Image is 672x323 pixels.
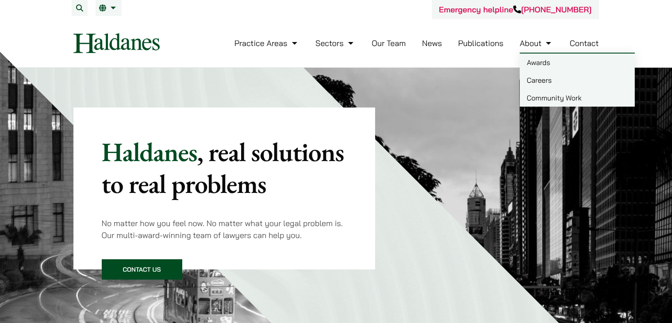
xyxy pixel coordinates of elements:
[102,259,182,280] a: Contact Us
[372,38,406,48] a: Our Team
[458,38,504,48] a: Publications
[520,71,635,89] a: Careers
[520,89,635,107] a: Community Work
[422,38,442,48] a: News
[520,54,635,71] a: Awards
[102,136,347,200] p: Haldanes
[315,38,355,48] a: Sectors
[99,4,118,12] a: EN
[102,217,347,241] p: No matter how you feel now. No matter what your legal problem is. Our multi-award-winning team of...
[234,38,300,48] a: Practice Areas
[73,33,160,53] img: Logo of Haldanes
[102,135,344,201] mark: , real solutions to real problems
[520,38,553,48] a: About
[439,4,591,15] a: Emergency helpline[PHONE_NUMBER]
[570,38,599,48] a: Contact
